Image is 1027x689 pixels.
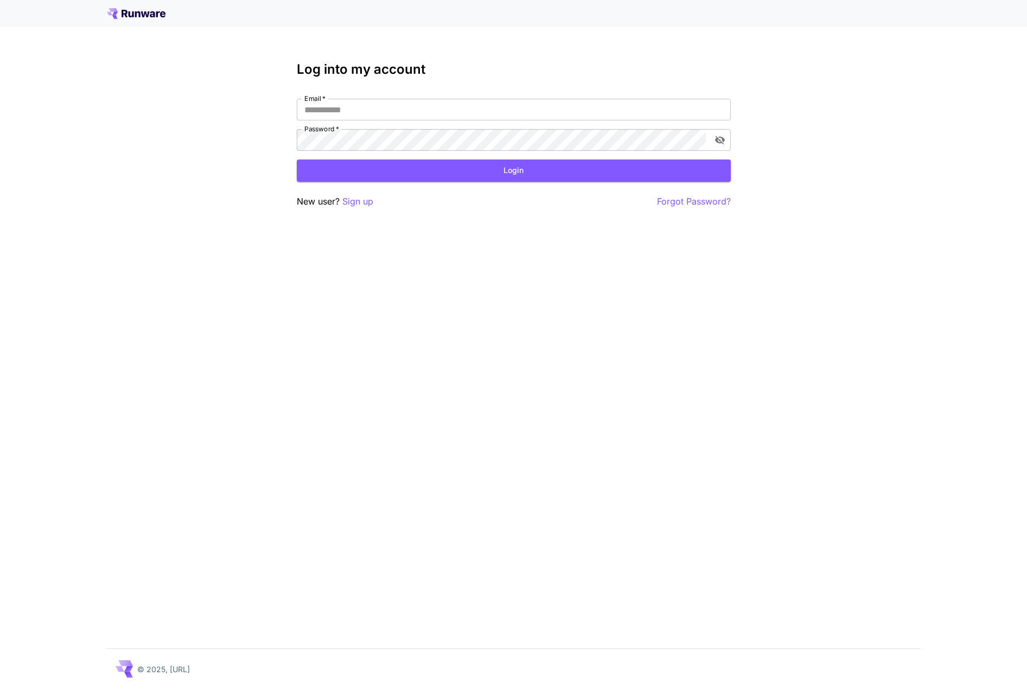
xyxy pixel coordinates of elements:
[304,94,326,103] label: Email
[297,195,373,208] p: New user?
[342,195,373,208] button: Sign up
[657,195,731,208] button: Forgot Password?
[137,664,190,675] p: © 2025, [URL]
[297,160,731,182] button: Login
[297,62,731,77] h3: Log into my account
[304,124,339,133] label: Password
[710,130,730,150] button: toggle password visibility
